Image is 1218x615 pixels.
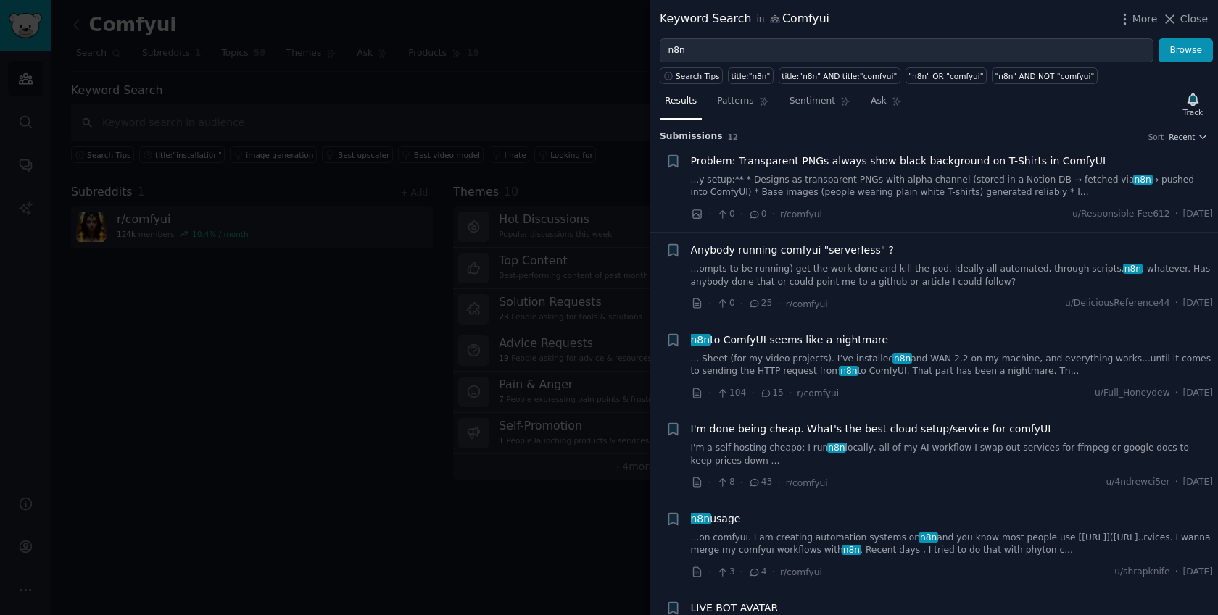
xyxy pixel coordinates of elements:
a: Results [660,90,702,120]
span: Results [665,95,697,108]
span: 3 [716,566,734,579]
span: · [1175,297,1178,310]
span: u/4ndrewci5er [1106,476,1170,489]
span: [DATE] [1183,566,1213,579]
span: n8n [892,353,912,364]
a: I'm done being cheap. What's the best cloud setup/service for comfyUI [691,422,1051,437]
span: · [1175,566,1178,579]
span: Ask [871,95,887,108]
a: I'm a self-hosting cheapo: I runn8nlocally, all of my AI workflow I swap out services for ffmpeg ... [691,442,1214,467]
span: n8n [689,334,711,346]
a: Patterns [712,90,774,120]
span: · [789,385,792,401]
span: · [777,296,780,311]
span: 0 [748,208,766,221]
span: u/Full_Honeydew [1095,387,1170,400]
button: Close [1162,12,1208,27]
a: Sentiment [784,90,855,120]
span: r/comfyui [786,299,828,309]
a: ...on comfyuı. I am creating automation systems onn8nand you know most people use [[URL]]([URL]..... [691,532,1214,557]
span: Sentiment [790,95,835,108]
a: title:"n8n" AND title:"comfyui" [779,67,900,84]
button: Track [1178,89,1208,120]
span: n8n [1133,175,1153,185]
span: Close [1180,12,1208,27]
span: 43 [748,476,772,489]
input: Try a keyword related to your business [660,38,1153,63]
span: 0 [716,208,734,221]
span: [DATE] [1183,208,1213,221]
span: 12 [728,133,739,141]
span: 4 [748,566,766,579]
span: 25 [748,297,772,310]
span: · [772,206,775,222]
span: 15 [760,387,784,400]
span: r/comfyui [797,388,839,398]
a: Ask [866,90,907,120]
span: n8n [842,545,861,555]
a: "n8n" OR "comfyui" [906,67,987,84]
span: 104 [716,387,746,400]
span: [DATE] [1183,297,1213,310]
span: Submission s [660,130,723,143]
span: · [740,564,743,580]
a: ...ompts to be running) get the work done and kill the pod. Ideally all automated, through script... [691,263,1214,288]
span: Patterns [717,95,753,108]
a: n8nto ComfyUI seems like a nightmare [691,332,889,348]
span: u/shrapknife [1114,566,1169,579]
span: · [1175,387,1178,400]
a: Problem: Transparent PNGs always show black background on T-Shirts in ComfyUI [691,154,1106,169]
span: · [740,475,743,490]
div: Track [1183,107,1203,117]
span: · [772,564,775,580]
span: r/comfyui [786,478,828,488]
span: n8n [1123,264,1143,274]
span: · [777,475,780,490]
span: in [756,13,764,26]
a: ... Sheet (for my video projects). I’ve installedn8nand WAN 2.2 on my machine, and everything wor... [691,353,1214,378]
span: · [708,385,711,401]
span: Search Tips [676,71,720,81]
span: More [1132,12,1158,27]
span: · [751,385,754,401]
button: Search Tips [660,67,723,84]
span: n8n [689,513,711,524]
span: · [740,206,743,222]
span: u/DeliciousReference44 [1065,297,1170,310]
button: Browse [1159,38,1213,63]
button: Recent [1169,132,1208,142]
button: More [1117,12,1158,27]
a: ...y setup:** * Designs as transparent PNGs with alpha channel (stored in a Notion DB → fetched v... [691,174,1214,199]
div: "n8n" OR "comfyui" [908,71,983,81]
span: 8 [716,476,734,489]
span: n8n [839,366,858,376]
a: "n8n" AND NOT "comfyui" [992,67,1098,84]
span: n8n [919,532,938,543]
div: title:"n8n" [732,71,771,81]
span: · [708,206,711,222]
div: Keyword Search Comfyui [660,10,829,28]
span: Recent [1169,132,1195,142]
span: to ComfyUI seems like a nightmare [691,332,889,348]
div: "n8n" AND NOT "comfyui" [995,71,1095,81]
span: r/comfyui [780,567,822,577]
span: usage [691,511,741,527]
span: · [740,296,743,311]
div: title:"n8n" AND title:"comfyui" [782,71,897,81]
span: · [708,475,711,490]
span: u/Responsible-Fee612 [1072,208,1170,221]
span: n8n [827,443,847,453]
span: · [1175,476,1178,489]
a: Anybody running comfyui "serverless" ? [691,243,895,258]
span: · [708,564,711,580]
span: · [1175,208,1178,221]
span: · [708,296,711,311]
span: [DATE] [1183,387,1213,400]
span: r/comfyui [780,209,822,219]
span: [DATE] [1183,476,1213,489]
div: Sort [1148,132,1164,142]
a: n8nusage [691,511,741,527]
